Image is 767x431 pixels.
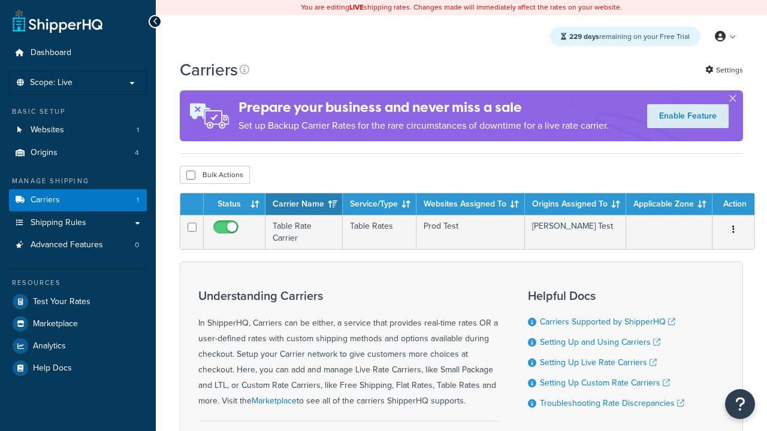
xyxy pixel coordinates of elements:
[31,48,71,58] span: Dashboard
[9,335,147,357] a: Analytics
[33,363,72,374] span: Help Docs
[9,119,147,141] a: Websites 1
[31,240,103,250] span: Advanced Features
[9,234,147,256] li: Advanced Features
[198,289,498,409] div: In ShipperHQ, Carriers can be either, a service that provides real-time rates OR a user-defined r...
[9,313,147,335] a: Marketplace
[9,42,147,64] a: Dashboard
[238,117,609,134] p: Set up Backup Carrier Rates for the rare circumstances of downtime for a live rate carrier.
[647,104,729,128] a: Enable Feature
[252,394,297,407] a: Marketplace
[9,107,147,117] div: Basic Setup
[343,215,416,249] td: Table Rates
[180,58,238,81] h1: Carriers
[9,234,147,256] a: Advanced Features 0
[137,195,139,205] span: 1
[540,336,660,348] a: Setting Up and Using Carriers
[31,218,86,228] span: Shipping Rules
[137,125,139,135] span: 1
[135,148,139,158] span: 4
[13,9,102,33] a: ShipperHQ Home
[626,193,712,215] th: Applicable Zone: activate to sort column ascending
[9,189,147,211] li: Carriers
[265,215,343,249] td: Table Rate Carrier
[349,2,364,13] b: LIVE
[540,315,675,328] a: Carriers Supported by ShipperHQ
[198,289,498,302] h3: Understanding Carriers
[9,189,147,211] a: Carriers 1
[265,193,343,215] th: Carrier Name: activate to sort column ascending
[9,278,147,288] div: Resources
[416,193,525,215] th: Websites Assigned To: activate to sort column ascending
[9,119,147,141] li: Websites
[33,341,66,351] span: Analytics
[540,356,657,369] a: Setting Up Live Rate Carriers
[525,193,626,215] th: Origins Assigned To: activate to sort column ascending
[550,27,700,46] div: remaining on your Free Trial
[712,193,754,215] th: Action
[9,291,147,312] a: Test Your Rates
[9,176,147,186] div: Manage Shipping
[9,357,147,379] a: Help Docs
[9,212,147,234] a: Shipping Rules
[9,142,147,164] li: Origins
[540,377,670,389] a: Setting Up Custom Rate Carriers
[30,78,73,88] span: Scope: Live
[31,195,60,205] span: Carriers
[525,215,626,249] td: [PERSON_NAME] Test
[238,98,609,117] h4: Prepare your business and never miss a sale
[725,389,755,419] button: Open Resource Center
[540,397,684,409] a: Troubleshooting Rate Discrepancies
[343,193,416,215] th: Service/Type: activate to sort column ascending
[9,142,147,164] a: Origins 4
[31,125,64,135] span: Websites
[416,215,525,249] td: Prod Test
[31,148,58,158] span: Origins
[528,289,684,302] h3: Helpful Docs
[33,297,90,307] span: Test Your Rates
[705,62,743,78] a: Settings
[204,193,265,215] th: Status: activate to sort column ascending
[180,166,250,184] button: Bulk Actions
[569,31,599,42] strong: 229 days
[33,319,78,329] span: Marketplace
[180,90,238,141] img: ad-rules-rateshop-fe6ec290ccb7230408bd80ed9643f0289d75e0ffd9eb532fc0e269fcd187b520.png
[135,240,139,250] span: 0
